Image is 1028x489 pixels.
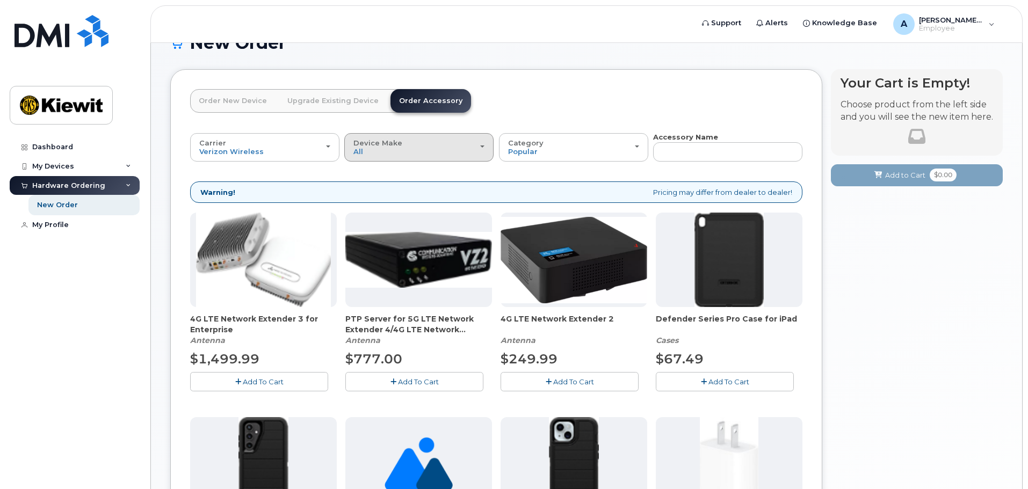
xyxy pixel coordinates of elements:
em: Antenna [501,335,535,345]
img: Casa_Sysem.png [345,232,492,288]
span: $67.49 [656,351,704,367]
strong: Warning! [200,187,235,198]
span: $1,499.99 [190,351,259,367]
img: 4glte_extender.png [501,217,647,303]
strong: Accessory Name [653,133,718,141]
div: Defender Series Pro Case for iPad [656,313,802,346]
span: Knowledge Base [812,18,877,28]
a: Order New Device [190,89,276,113]
em: Cases [656,335,678,345]
img: defenderipad10thgen.png [694,213,764,307]
span: $0.00 [930,169,957,181]
a: Support [694,12,749,34]
span: All [353,147,363,156]
span: Add To Cart [398,377,439,386]
button: Carrier Verizon Wireless [190,133,339,161]
button: Device Make All [344,133,494,161]
span: Carrier [199,138,226,147]
button: Add To Cart [345,372,483,391]
span: Popular [508,147,538,156]
img: casa.png [196,213,331,307]
span: Alerts [765,18,788,28]
span: $249.99 [501,351,558,367]
iframe: Messenger Launcher [981,442,1020,481]
span: Support [711,18,741,28]
span: Employee [919,24,983,33]
span: Add To Cart [243,377,284,386]
div: PTP Server for 5G LTE Network Extender 4/4G LTE Network Extender 3 [345,313,492,346]
em: Antenna [190,335,225,345]
span: Verizon Wireless [199,147,264,156]
span: Add To Cart [553,377,594,386]
span: Device Make [353,138,402,147]
a: Knowledge Base [795,12,885,34]
div: 4G LTE Network Extender 2 [501,313,647,346]
button: Category Popular [499,133,648,161]
div: Pricing may differ from dealer to dealer! [190,181,802,203]
span: PTP Server for 5G LTE Network Extender 4/4G LTE Network Extender 3 [345,313,492,335]
button: Add To Cart [656,372,794,391]
button: Add To Cart [190,372,328,391]
h4: Your Cart is Empty! [841,76,993,90]
p: Choose product from the left side and you will see the new item here. [841,99,993,123]
button: Add to Cart $0.00 [831,164,1003,186]
button: Add To Cart [501,372,639,391]
span: A [901,18,907,31]
span: 4G LTE Network Extender 2 [501,313,647,335]
em: Antenna [345,335,380,345]
div: 4G LTE Network Extender 3 for Enterprise [190,313,337,346]
span: Defender Series Pro Case for iPad [656,313,802,335]
span: 4G LTE Network Extender 3 for Enterprise [190,313,337,335]
span: Category [508,138,544,147]
span: [PERSON_NAME].[PERSON_NAME] [919,16,983,24]
div: Andrew.Wildish [886,13,1002,35]
a: Alerts [749,12,795,34]
a: Order Accessory [390,89,471,113]
span: $777.00 [345,351,402,367]
span: Add to Cart [885,170,925,180]
span: Add To Cart [708,377,749,386]
a: Upgrade Existing Device [279,89,387,113]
